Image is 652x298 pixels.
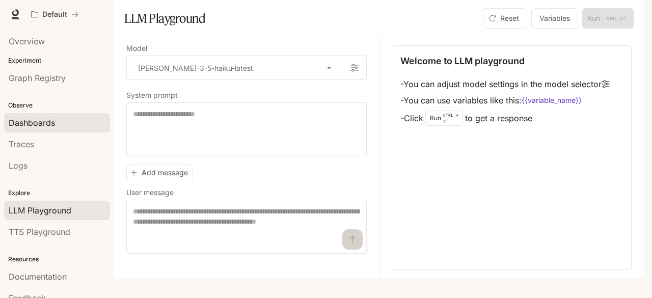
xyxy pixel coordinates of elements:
li: - You can adjust model settings in the model selector [400,76,610,92]
li: - Click to get a response [400,109,610,128]
div: [PERSON_NAME]-3-5-haiku-latest [127,56,342,79]
li: - You can use variables like this: [400,92,610,109]
button: Variables [531,8,578,29]
p: Default [42,10,67,19]
button: Reset [483,8,527,29]
h1: LLM Playground [124,8,205,29]
p: Welcome to LLM playground [400,54,525,68]
p: CTRL + [443,112,458,118]
button: Add message [126,165,193,181]
code: {{variable_name}} [522,95,582,105]
p: Model [126,45,147,52]
button: All workspaces [26,4,83,24]
p: User message [126,189,174,196]
p: System prompt [126,92,178,99]
p: ⏎ [443,112,458,124]
p: [PERSON_NAME]-3-5-haiku-latest [138,63,253,73]
div: Run [425,111,463,126]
